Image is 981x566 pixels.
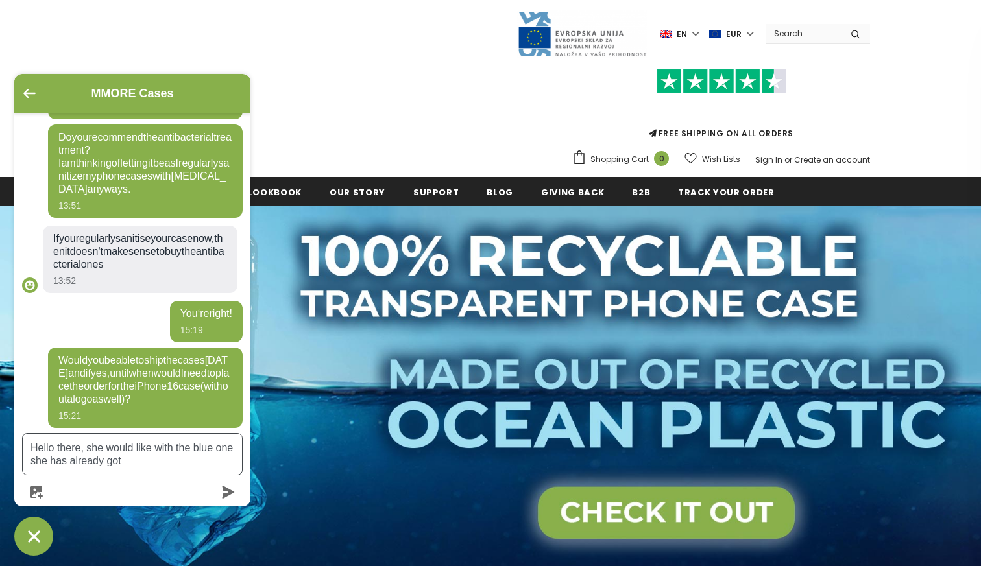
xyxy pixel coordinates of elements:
a: Lookbook [248,177,302,206]
a: support [413,177,459,206]
a: Giving back [541,177,604,206]
inbox-online-store-chat: Shopify online store chat [10,74,254,556]
a: Track your order [678,177,774,206]
span: Shopping Cart [590,153,649,166]
a: Our Story [330,177,385,206]
span: Giving back [541,186,604,198]
input: Search Site [766,24,841,43]
a: Shopping Cart 0 [572,150,675,169]
span: Blog [487,186,513,198]
iframe: Customer reviews powered by Trustpilot [572,93,870,127]
a: Wish Lists [684,148,740,171]
a: Blog [487,177,513,206]
span: FREE SHIPPING ON ALL ORDERS [572,75,870,139]
span: or [784,154,792,165]
span: Our Story [330,186,385,198]
span: Wish Lists [702,153,740,166]
a: B2B [632,177,650,206]
span: en [677,28,687,41]
span: Lookbook [248,186,302,198]
a: Create an account [794,154,870,165]
span: Track your order [678,186,774,198]
span: 0 [654,151,669,166]
a: Sign In [755,154,782,165]
img: Javni Razpis [517,10,647,58]
img: Trust Pilot Stars [657,69,786,94]
a: Javni Razpis [517,28,647,39]
span: B2B [632,186,650,198]
span: EUR [726,28,742,41]
span: support [413,186,459,198]
img: i-lang-1.png [660,29,672,40]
